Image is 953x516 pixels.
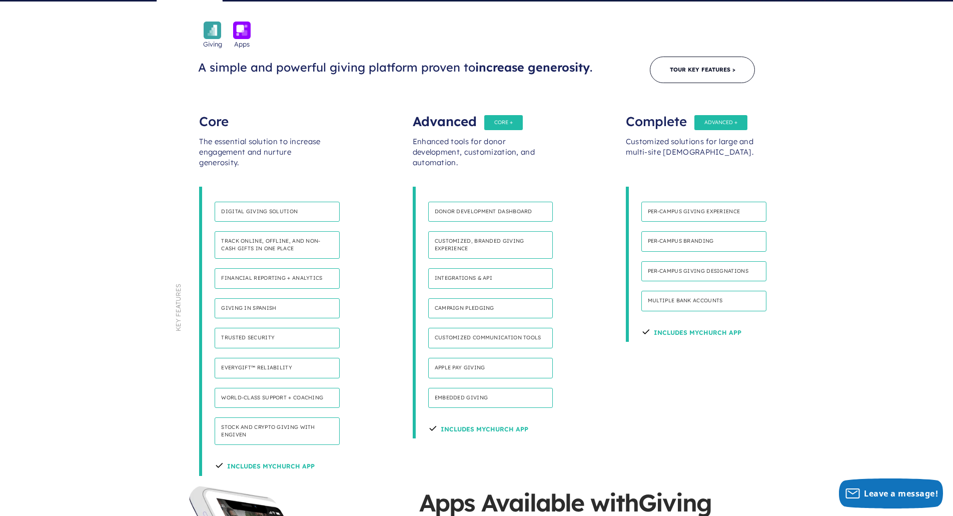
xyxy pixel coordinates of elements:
div: The essential solution to increase engagement and nurture generosity. [199,127,327,187]
div: Customized solutions for large and multi-site [DEMOGRAPHIC_DATA]. [626,127,754,187]
span: Giving [203,39,222,49]
h4: Digital giving solution [215,202,340,222]
div: Complete [626,107,754,127]
h4: Per-campus branding [641,231,766,252]
h4: Stock and Crypto Giving with Engiven [215,417,340,445]
span: Apps [234,39,250,49]
h4: Donor development dashboard [428,202,553,222]
img: icon_apps-bckgrnd-600x600-1.png [233,22,251,39]
h4: Track online, offline, and non-cash gifts in one place [215,231,340,259]
a: Tour Key Features > [650,57,755,83]
div: Advanced [413,107,541,127]
h4: World-class support + coaching [215,388,340,408]
h4: Customized, branded giving experience [428,231,553,259]
h4: Includes Mychurch App [428,417,528,438]
h3: A simple and powerful giving platform proven to . [198,60,602,75]
h4: Includes MyChurch App [215,454,315,475]
h4: Per-campus giving designations [641,261,766,282]
span: increase generosity [475,60,590,75]
img: icon_giving-bckgrnd-600x600-1.png [204,22,221,39]
h4: Giving in Spanish [215,298,340,319]
h4: Trusted security [215,328,340,348]
div: Enhanced tools for donor development, customization, and automation. [413,127,541,187]
span: Leave a message! [864,488,938,499]
h4: Embedded Giving [428,388,553,408]
h4: Per-Campus giving experience [641,202,766,222]
div: Core [199,107,327,127]
h4: Everygift™ Reliability [215,358,340,378]
h4: Integrations & API [428,268,553,289]
h4: Multiple bank accounts [641,291,766,311]
h4: Campaign pledging [428,298,553,319]
button: Leave a message! [839,478,943,508]
h4: Financial reporting + analytics [215,268,340,289]
h4: Customized communication tools [428,328,553,348]
h4: Apple Pay Giving [428,358,553,378]
h4: Includes Mychurch App [641,321,741,342]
